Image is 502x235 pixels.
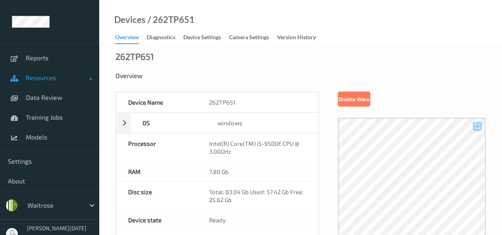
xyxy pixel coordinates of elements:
[229,33,269,43] div: Camera Settings
[197,162,318,182] div: 7.80 Gb
[115,33,139,44] div: Overview
[277,32,324,43] a: Version History
[338,92,370,107] button: Disable Video
[277,33,316,43] div: Version History
[116,210,197,230] div: Device state
[206,113,318,133] div: windows
[197,182,318,210] div: Total: 83.04 Gb Used: 57.42 Gb Free: 25.62 Gb
[197,210,318,230] div: Ready
[116,92,197,112] div: Device Name
[146,16,194,24] div: / 262TP651
[116,162,197,182] div: RAM
[114,16,146,24] a: Devices
[115,32,147,44] a: Overview
[183,32,229,43] a: Device Settings
[229,32,277,43] a: Camera Settings
[197,134,318,161] div: Intel(R) Core(TM) i5-9500E CPU @ 3.00GHz
[147,33,175,43] div: Diagnostics
[116,182,197,210] div: Disc size
[147,32,183,43] a: Diagnostics
[115,72,486,80] div: Overview
[116,113,319,133] div: OSwindows
[183,33,221,43] div: Device Settings
[116,134,197,161] div: Processor
[197,92,318,112] div: 262TP651
[115,52,154,60] div: 262TP651
[131,113,206,133] div: OS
